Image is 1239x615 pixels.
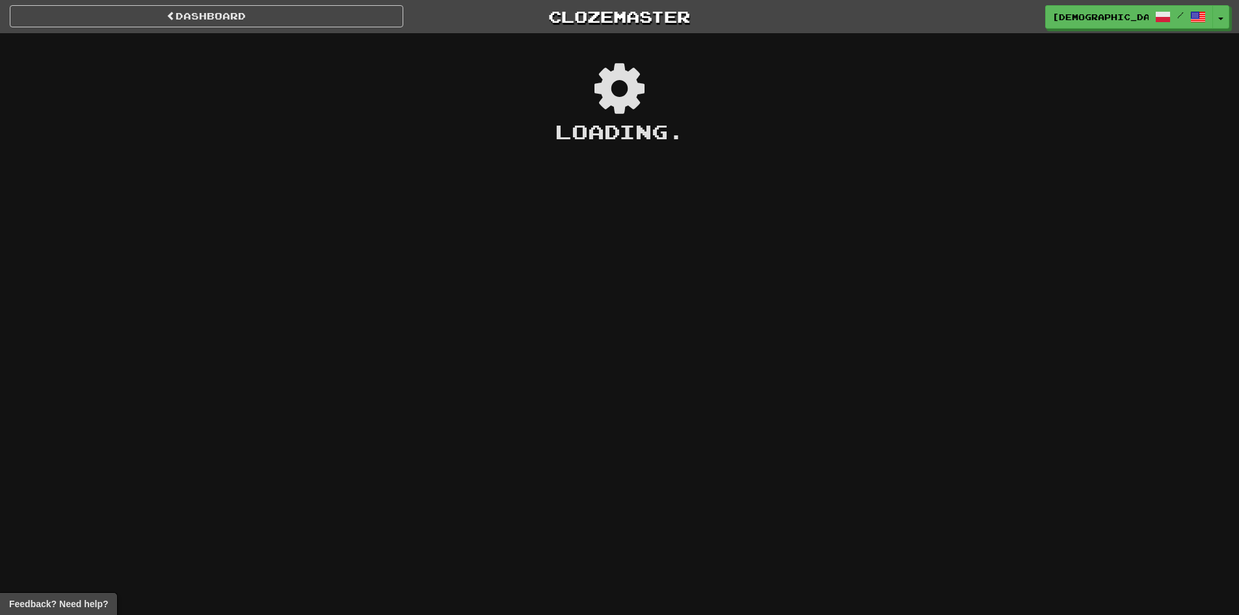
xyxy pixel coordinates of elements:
span: [DEMOGRAPHIC_DATA] [1052,11,1149,23]
span: / [1177,10,1184,20]
a: Dashboard [10,5,403,27]
a: Clozemaster [423,5,816,28]
span: Open feedback widget [9,597,108,610]
a: [DEMOGRAPHIC_DATA] / [1045,5,1213,29]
